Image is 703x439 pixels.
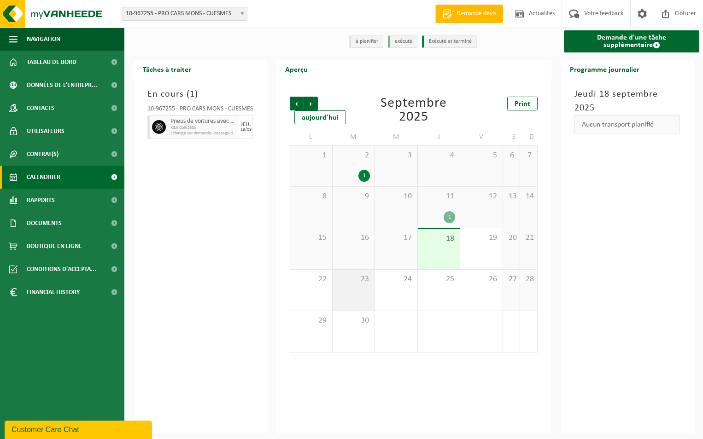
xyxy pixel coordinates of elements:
span: Demande devis [454,9,498,18]
span: 7 [525,150,533,161]
div: JEU. [241,122,251,127]
span: Print [515,100,530,108]
span: 6 [508,150,516,161]
span: 4 [422,150,456,161]
td: M [333,129,375,145]
span: Contacts [27,97,54,120]
span: 19 [465,233,498,243]
span: 24 [380,274,413,284]
span: 5 [465,150,498,161]
span: 22 [295,274,328,284]
span: Données de l'entrepr... [27,74,97,97]
h2: Aperçu [276,60,317,78]
h2: Tâches à traiter [134,60,200,78]
span: Rapports [27,189,55,212]
span: Pneus de voitures avec et sans jantes [170,118,237,125]
span: 16 [337,233,370,243]
span: KGA Colli SIBA [170,125,237,131]
div: Aucun transport planifié [574,115,680,134]
span: 21 [525,233,533,243]
td: S [503,129,521,145]
li: à planifier [349,35,383,48]
h3: Jeudi 18 septembre 2025 [574,87,680,115]
div: aujourd'hui [294,110,346,124]
span: 17 [380,233,413,243]
td: L [290,129,333,145]
span: 20 [508,233,516,243]
span: 3 [380,150,413,161]
a: Demande devis [435,5,503,23]
span: 1 [295,150,328,161]
td: J [418,129,461,145]
iframe: chat widget [5,419,154,439]
span: Echange sur demande - passage dans une tournée fixe [170,131,237,136]
span: Boutique en ligne [27,235,82,258]
span: 25 [422,274,456,284]
span: 26 [465,274,498,284]
span: 1 [190,90,195,99]
td: D [520,129,538,145]
span: Conditions d'accepta... [27,258,96,281]
a: Demande d'une tâche supplémentaire [564,30,699,52]
li: Exécuté et terminé [422,35,477,48]
div: 1 [444,211,455,223]
div: 18/09 [240,127,252,132]
span: 13 [508,191,516,202]
td: V [460,129,503,145]
span: 28 [525,274,533,284]
span: 11 [422,191,456,202]
span: 10-967255 - PRO CARS MONS - CUESMES [122,7,247,20]
span: 2 [337,150,370,161]
div: 1 [358,170,370,182]
span: 9 [337,191,370,202]
span: Calendrier [27,166,60,189]
span: Précédent [290,97,304,110]
span: Navigation [27,28,60,51]
span: 15 [295,233,328,243]
h2: Programme journalier [561,60,649,78]
span: 10-967255 - PRO CARS MONS - CUESMES [122,7,247,21]
span: Financial History [27,281,80,304]
span: 14 [525,191,533,202]
span: Utilisateurs [27,120,64,143]
span: 12 [465,191,498,202]
span: 18 [422,234,456,244]
span: 30 [337,316,370,326]
span: Documents [27,212,62,235]
span: Contrat(s) [27,143,59,166]
h3: En cours ( ) [147,87,253,101]
td: M [375,129,418,145]
span: 10 [380,191,413,202]
li: exécuté [388,35,417,48]
span: 27 [508,274,516,284]
span: Suivant [304,97,318,110]
span: 29 [295,316,328,326]
span: Tableau de bord [27,51,76,74]
a: Print [507,97,538,110]
div: 10-967255 - PRO CARS MONS - CUESMES [147,106,253,115]
span: 23 [337,274,370,284]
div: Septembre 2025 [370,97,457,124]
span: 8 [295,191,328,202]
